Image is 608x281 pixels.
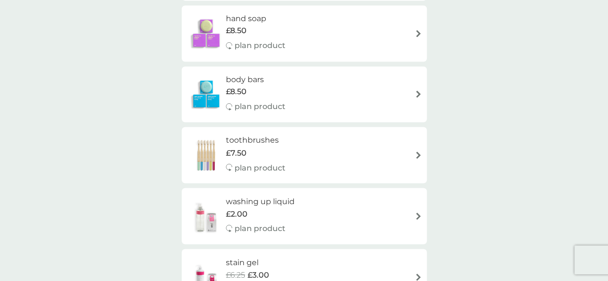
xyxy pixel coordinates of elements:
[235,100,285,113] p: plan product
[226,195,295,208] h6: washing up liquid
[415,30,422,37] img: arrow right
[415,212,422,220] img: arrow right
[235,222,285,234] p: plan product
[186,138,226,172] img: toothbrushes
[415,90,422,98] img: arrow right
[186,199,226,233] img: washing up liquid
[226,73,285,86] h6: body bars
[186,16,226,50] img: hand soap
[226,12,285,25] h6: hand soap
[226,256,285,269] h6: stain gel
[235,161,285,174] p: plan product
[226,208,248,220] span: £2.00
[186,77,226,111] img: body bars
[235,39,285,52] p: plan product
[226,147,247,159] span: £7.50
[226,86,247,98] span: £8.50
[226,269,245,281] span: £6.25
[226,24,247,37] span: £8.50
[248,269,269,281] span: £3.00
[415,151,422,159] img: arrow right
[415,273,422,281] img: arrow right
[226,134,285,147] h6: toothbrushes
